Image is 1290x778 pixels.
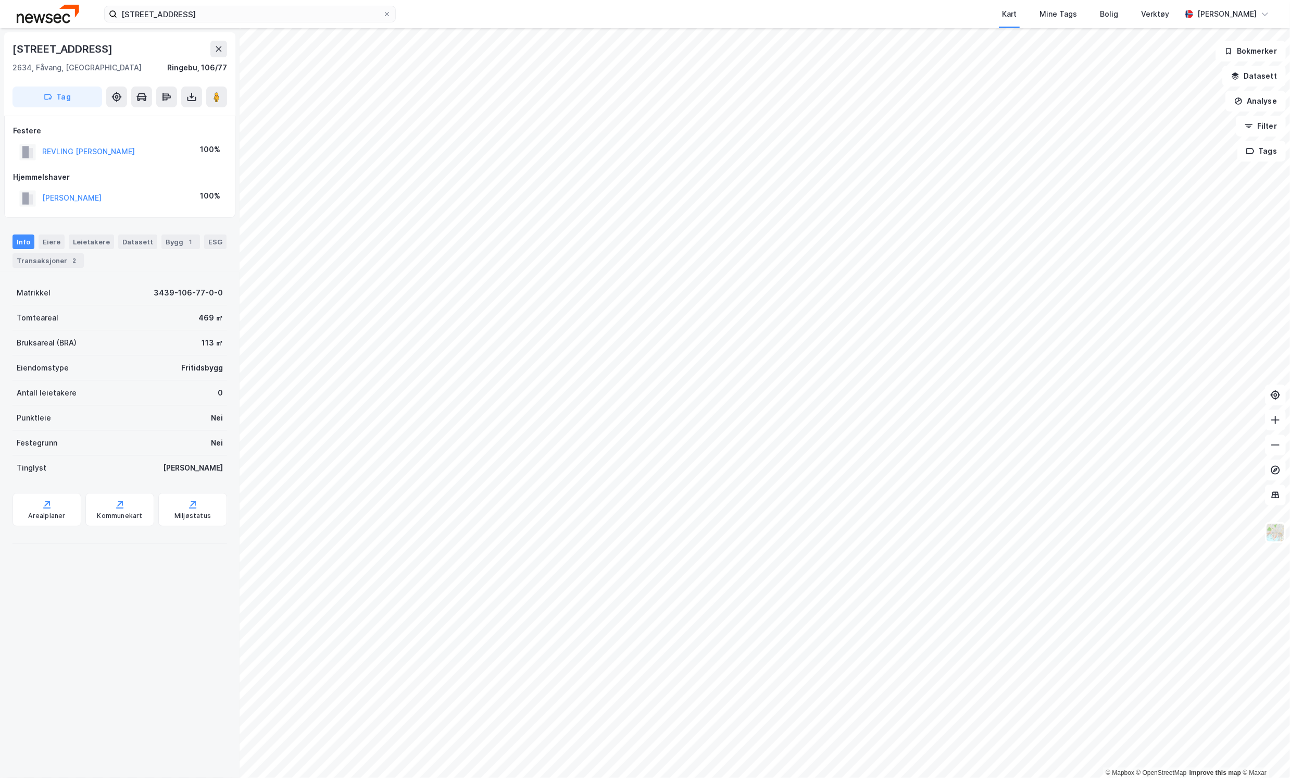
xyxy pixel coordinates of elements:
[12,253,84,268] div: Transaksjoner
[39,234,65,249] div: Eiere
[211,412,223,424] div: Nei
[17,337,77,349] div: Bruksareal (BRA)
[1237,141,1286,162] button: Tags
[1136,769,1187,776] a: OpenStreetMap
[17,312,58,324] div: Tomteareal
[185,237,196,247] div: 1
[13,125,227,137] div: Festere
[174,512,211,520] div: Miljøstatus
[1238,728,1290,778] iframe: Chat Widget
[1106,769,1134,776] a: Mapbox
[1039,8,1077,20] div: Mine Tags
[198,312,223,324] div: 469 ㎡
[1197,8,1257,20] div: [PERSON_NAME]
[218,387,223,399] div: 0
[163,462,223,474] div: [PERSON_NAME]
[1100,8,1118,20] div: Bolig
[17,362,69,374] div: Eiendomstype
[1216,41,1286,61] button: Bokmerker
[200,190,220,202] div: 100%
[1002,8,1017,20] div: Kart
[1222,66,1286,87] button: Datasett
[12,234,34,249] div: Info
[12,87,102,107] button: Tag
[1189,769,1241,776] a: Improve this map
[200,143,220,156] div: 100%
[13,171,227,183] div: Hjemmelshaver
[17,462,46,474] div: Tinglyst
[17,412,51,424] div: Punktleie
[211,437,223,449] div: Nei
[202,337,223,349] div: 113 ㎡
[12,61,142,74] div: 2634, Fåvang, [GEOGRAPHIC_DATA]
[118,234,157,249] div: Datasett
[97,512,142,520] div: Kommunekart
[69,234,114,249] div: Leietakere
[69,255,80,266] div: 2
[12,41,115,57] div: [STREET_ADDRESS]
[28,512,65,520] div: Arealplaner
[1266,523,1285,542] img: Z
[161,234,200,249] div: Bygg
[1236,116,1286,137] button: Filter
[1141,8,1169,20] div: Verktøy
[154,287,223,299] div: 3439-106-77-0-0
[17,287,51,299] div: Matrikkel
[204,234,227,249] div: ESG
[167,61,227,74] div: Ringebu, 106/77
[1238,728,1290,778] div: Kontrollprogram for chat
[181,362,223,374] div: Fritidsbygg
[1225,91,1286,112] button: Analyse
[117,6,383,22] input: Søk på adresse, matrikkel, gårdeiere, leietakere eller personer
[17,437,57,449] div: Festegrunn
[17,5,79,23] img: newsec-logo.f6e21ccffca1b3a03d2d.png
[17,387,77,399] div: Antall leietakere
